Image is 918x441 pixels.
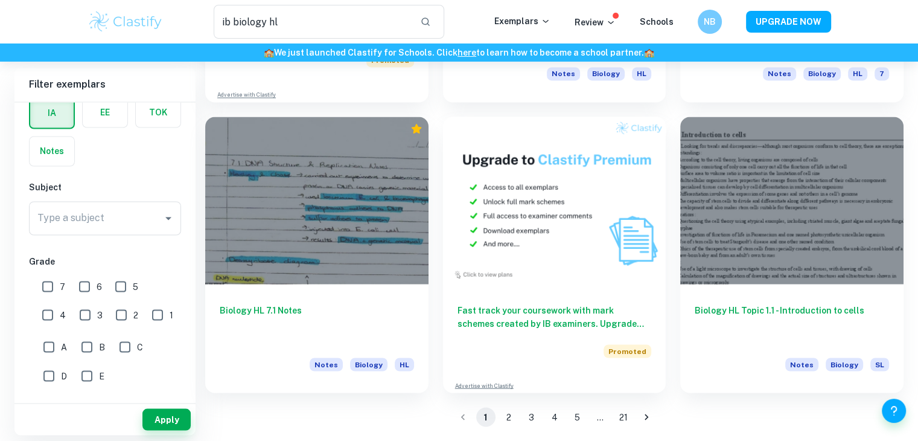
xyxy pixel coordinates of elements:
[142,408,191,430] button: Apply
[476,407,496,427] button: page 1
[875,67,889,80] span: 7
[99,340,105,353] span: B
[882,399,906,423] button: Help and Feedback
[97,280,102,293] span: 6
[29,254,181,268] h6: Grade
[410,123,422,135] div: Premium
[160,210,177,227] button: Open
[170,308,173,321] span: 1
[604,344,651,358] span: Promoted
[217,91,276,99] a: Advertise with Clastify
[30,98,74,127] button: IA
[763,67,796,80] span: Notes
[680,117,904,393] a: Biology HL Topic 1.1 - Introduction to cellsNotesBiologySL
[14,68,196,101] h6: Filter exemplars
[457,303,652,330] h6: Fast track your coursework with mark schemes created by IB examiners. Upgrade now
[640,17,674,27] a: Schools
[214,5,411,39] input: Search for any exemplars...
[522,407,541,427] button: Go to page 3
[545,407,564,427] button: Go to page 4
[60,280,65,293] span: 7
[133,280,138,293] span: 5
[30,137,74,166] button: Notes
[591,410,610,423] div: …
[587,67,625,80] span: Biology
[457,48,476,57] a: here
[637,407,656,427] button: Go to next page
[60,308,66,321] span: 4
[632,67,651,80] span: HL
[2,46,916,59] h6: We just launched Clastify for Schools. Click to learn how to become a school partner.
[695,303,889,343] h6: Biology HL Topic 1.1 - Introduction to cells
[698,10,722,34] button: NB
[61,340,67,353] span: A
[97,308,103,321] span: 3
[451,407,658,427] nav: pagination navigation
[494,14,550,28] p: Exemplars
[803,67,841,80] span: Biology
[614,407,633,427] button: Go to page 21
[395,358,414,371] span: HL
[220,303,414,343] h6: Biology HL 7.1 Notes
[61,369,67,382] span: D
[136,98,180,127] button: TOK
[264,48,274,57] span: 🏫
[746,11,831,33] button: UPGRADE NOW
[88,10,164,34] img: Clastify logo
[29,181,181,194] h6: Subject
[133,308,138,321] span: 2
[310,358,343,371] span: Notes
[350,358,387,371] span: Biology
[547,67,580,80] span: Notes
[826,358,863,371] span: Biology
[568,407,587,427] button: Go to page 5
[455,381,514,390] a: Advertise with Clastify
[870,358,889,371] span: SL
[83,98,127,127] button: EE
[703,15,716,28] h6: NB
[575,16,616,29] p: Review
[137,340,143,353] span: C
[785,358,818,371] span: Notes
[443,117,666,284] img: Thumbnail
[848,67,867,80] span: HL
[205,117,429,393] a: Biology HL 7.1 NotesNotesBiologyHL
[644,48,654,57] span: 🏫
[99,369,104,382] span: E
[499,407,518,427] button: Go to page 2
